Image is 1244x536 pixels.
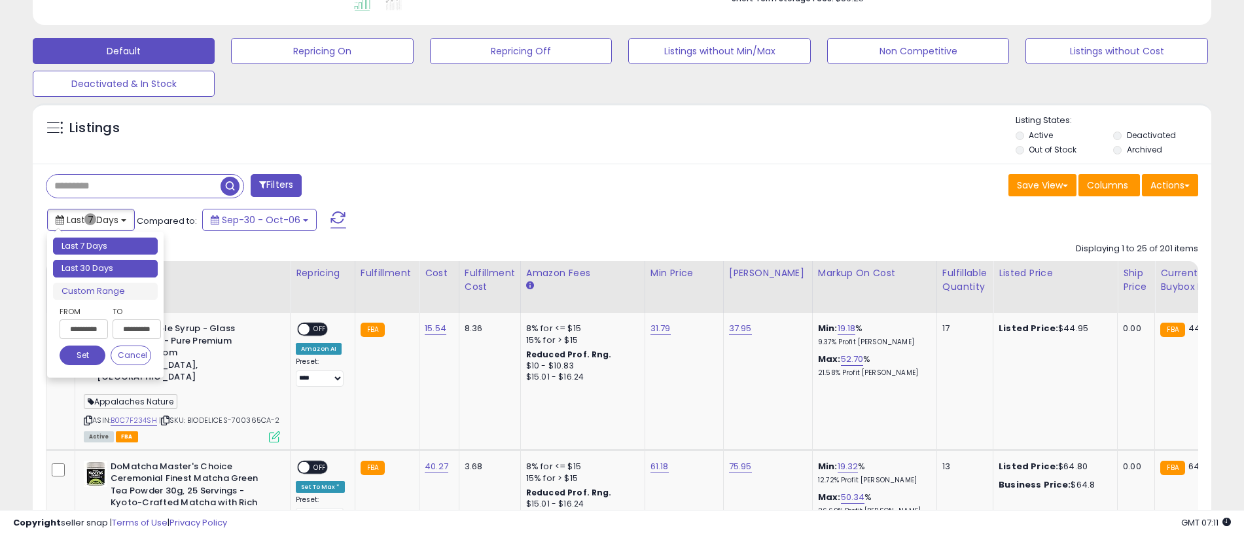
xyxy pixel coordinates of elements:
b: Min: [818,460,838,473]
div: 15% for > $15 [526,473,635,484]
button: Listings without Cost [1025,38,1207,64]
button: Repricing On [231,38,413,64]
b: Reduced Prof. Rng. [526,349,612,360]
b: Max: [818,491,841,503]
a: 52.70 [841,353,864,366]
span: Appalaches Nature [84,394,177,409]
div: $15.01 - $16.24 [526,372,635,383]
button: Cancel [111,346,151,365]
span: Sep-30 - Oct-06 [222,213,300,226]
a: Privacy Policy [169,516,227,529]
div: Preset: [296,495,345,525]
p: 21.58% Profit [PERSON_NAME] [818,368,927,378]
button: Deactivated & In Stock [33,71,215,97]
span: Last 7 Days [67,213,118,226]
span: FBA [116,431,138,442]
div: % [818,461,927,485]
b: Min: [818,322,838,334]
div: Fulfillable Quantity [942,266,987,294]
div: Fulfillment Cost [465,266,515,294]
button: Set [60,346,105,365]
a: 19.32 [838,460,859,473]
div: Cost [425,266,453,280]
label: Archived [1127,144,1162,155]
span: 2025-10-14 07:11 GMT [1181,516,1231,529]
a: Terms of Use [112,516,168,529]
button: Sep-30 - Oct-06 [202,209,317,231]
span: All listings currently available for purchase on Amazon [84,431,114,442]
div: 15% for > $15 [526,334,635,346]
div: seller snap | | [13,517,227,529]
div: Current Buybox Price [1160,266,1228,294]
a: B0C7F234SH [111,415,157,426]
div: % [818,353,927,378]
div: % [818,491,927,516]
div: $64.8 [999,479,1107,491]
span: | SKU: BIODELICES-700365CA-2 [159,415,280,425]
div: $10 - $10.83 [526,361,635,372]
div: % [818,323,927,347]
small: FBA [361,323,385,337]
small: FBA [1160,461,1184,475]
button: Last 7 Days [47,209,135,231]
li: Last 7 Days [53,238,158,255]
a: 19.18 [838,322,856,335]
a: 15.54 [425,322,446,335]
label: Active [1029,130,1053,141]
button: Listings without Min/Max [628,38,810,64]
strong: Copyright [13,516,61,529]
a: 61.18 [650,460,669,473]
div: Preset: [296,357,345,387]
button: Filters [251,174,302,197]
div: 3.68 [465,461,510,473]
div: Repricing [296,266,349,280]
button: Save View [1008,174,1076,196]
span: 64.8 [1188,460,1207,473]
label: To [113,305,151,318]
div: Title [80,266,285,280]
div: Listed Price [999,266,1112,280]
div: 0.00 [1123,461,1145,473]
div: Min Price [650,266,718,280]
span: Compared to: [137,215,197,227]
li: Last 30 Days [53,260,158,277]
label: From [60,305,105,318]
span: OFF [310,461,330,473]
span: 44.95 [1188,322,1213,334]
a: 40.27 [425,460,448,473]
div: Markup on Cost [818,266,931,280]
div: [PERSON_NAME] [729,266,807,280]
div: Fulfillment [361,266,414,280]
div: Displaying 1 to 25 of 201 items [1076,243,1198,255]
a: 75.95 [729,460,752,473]
b: Business Price: [999,478,1071,491]
a: 31.79 [650,322,671,335]
p: 9.37% Profit [PERSON_NAME] [818,338,927,347]
div: Set To Max * [296,481,345,493]
div: 8% for <= $15 [526,323,635,334]
div: Amazon AI [296,343,342,355]
label: Out of Stock [1029,144,1076,155]
div: 8% for <= $15 [526,461,635,473]
button: Non Competitive [827,38,1009,64]
div: $64.80 [999,461,1107,473]
span: Columns [1087,179,1128,192]
li: Custom Range [53,283,158,300]
small: FBA [1160,323,1184,337]
button: Repricing Off [430,38,612,64]
b: Listed Price: [999,322,1058,334]
b: Max: [818,353,841,365]
img: 41niDO0y0+L._SL40_.jpg [84,461,107,487]
div: 0.00 [1123,323,1145,334]
b: Listed Price: [999,460,1058,473]
div: ASIN: [84,323,280,440]
div: Amazon Fees [526,266,639,280]
p: 12.72% Profit [PERSON_NAME] [818,476,927,485]
small: FBA [361,461,385,475]
b: Reduced Prof. Rng. [526,487,612,498]
div: 8.36 [465,323,510,334]
div: Ship Price [1123,266,1149,294]
button: Actions [1142,174,1198,196]
small: Amazon Fees. [526,280,534,292]
label: Deactivated [1127,130,1176,141]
